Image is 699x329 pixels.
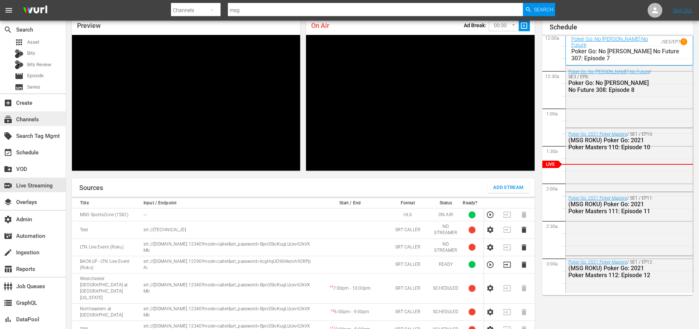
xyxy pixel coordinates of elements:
[331,309,334,312] sup: + 3
[15,49,23,58] div: Bits
[673,39,680,44] p: EP7
[141,208,315,221] td: ---
[4,215,12,224] span: Admin
[486,211,494,219] button: Preview Stream
[4,298,12,307] span: GraphQL
[486,308,494,316] button: Configure
[143,227,313,233] p: srt://[TECHNICAL_ID]
[27,50,35,57] span: Bits
[488,182,529,193] button: Add Stream
[315,273,385,304] td: 7:00pm - 10:00pm
[4,165,12,174] span: VOD
[486,284,494,292] button: Configure
[486,243,494,251] button: Configure
[72,198,141,208] th: Title
[4,99,12,107] span: Create
[568,137,657,151] div: (MSG ROKU) Poker Go: 2021 Poker Masters 110: Episode 10
[315,303,385,321] td: 6:00pm - 9:00pm
[330,285,333,289] sup: + 2
[143,282,313,294] p: srt://[DOMAIN_NAME]:12340?mode=caller&srt_password=Bpn3SIoKugLUcxv62kVXMb
[385,256,431,273] td: SRT CALLER
[27,61,51,68] span: Bits Review
[520,261,528,269] button: Delete
[15,60,23,69] div: Bits Review
[385,239,431,256] td: SRT CALLER
[568,196,627,201] a: Poker Go: 2021 Poker Masters
[568,79,657,93] div: Poker Go: No [PERSON_NAME] No Future 308: Episode 8
[27,39,39,46] span: Asset
[464,22,486,28] p: Ad Break:
[460,198,484,208] th: Ready?
[15,38,23,47] span: Asset
[520,22,528,30] span: slideshow_sharp
[431,303,460,321] td: SCHEDULED
[520,226,528,234] button: Delete
[311,22,329,29] span: On Air
[4,248,12,257] span: Ingestion
[523,3,555,16] button: Search
[72,35,300,171] div: Video Player
[72,256,141,273] td: BACKUP - LTN Live Event (Roku)
[72,303,141,321] td: Northeastern at [GEOGRAPHIC_DATA]
[4,232,12,240] span: Automation
[18,2,53,19] img: ans4CAIJ8jUAAAAAAAAAAAAAAAAAAAAAAAAgQb4GAAAAAAAAAAAAAAAAAAAAAAAAJMjXAAAAAAAAAAAAAAAAAAAAAAAAgAT5G...
[661,39,663,44] p: /
[72,208,141,221] td: MSG SportsZone (1582)
[568,132,627,137] a: Poker Go: 2021 Poker Masters
[385,208,431,221] td: HLS
[571,36,662,48] a: Poker Go: No [PERSON_NAME] No Future
[663,39,673,44] p: SE3 /
[306,35,534,171] div: Video Player
[4,148,12,157] span: Schedule
[141,198,315,208] th: Input / Endpoint
[385,198,431,208] th: Format
[385,303,431,321] td: SRT CALLER
[568,260,657,279] div: / SE1 / EP12:
[431,256,460,273] td: READY
[15,83,23,92] span: Series
[143,241,313,254] p: srt://[DOMAIN_NAME]:12340?mode=caller&srt_password=Bpn3SIoKugLUcxv62kVXMb
[431,273,460,304] td: SCHEDULED
[568,69,657,93] div: / SE3 / EP8:
[72,273,141,304] td: Westchester [GEOGRAPHIC_DATA] at [GEOGRAPHIC_DATA][US_STATE]
[27,72,44,79] span: Episode
[520,243,528,251] button: Delete
[4,265,12,273] span: Reports
[503,261,511,269] button: Transition
[486,226,494,234] button: Configure
[15,72,23,81] span: Episode
[431,208,460,221] td: ON AIR
[550,24,693,31] h1: Schedule
[143,258,313,271] p: srt://[DOMAIN_NAME]:12290?mode=caller&srt_password=kcgHqUO90l4ezvh92RPpAi
[4,315,12,324] span: DataPool
[385,221,431,239] td: SRT CALLER
[385,273,431,304] td: SRT CALLER
[568,260,627,265] a: Poker Go: 2021 Poker Masters
[534,3,553,16] span: Search
[4,181,12,190] span: Live Streaming
[568,201,657,215] div: (MSG ROKU) Poker Go: 2021 Poker Masters 111: Episode 11
[486,261,494,269] button: Preview Stream
[431,221,460,239] td: NO STREAMER
[79,184,103,192] h1: Sources
[72,221,141,239] td: Test
[568,69,649,74] a: Poker Go: No [PERSON_NAME] No Future
[489,19,519,33] div: 00:30
[568,132,657,151] div: / SE1 / EP10:
[4,115,12,124] span: Channels
[682,39,685,44] p: 1
[4,132,12,140] span: Search Tag Mgmt
[4,6,13,15] span: menu
[315,198,385,208] th: Start / End
[4,198,12,207] span: Overlays
[493,183,524,192] span: Add Stream
[72,239,141,256] td: LTN Live Event (Roku)
[568,196,657,215] div: / SE1 / EP11:
[571,48,688,62] p: Poker Go: No [PERSON_NAME] No Future 307: Episode 7
[77,22,101,29] span: Preview
[431,198,460,208] th: Status
[27,83,40,91] span: Series
[431,239,460,256] td: NO STREAMER
[673,7,692,13] a: Sign Out
[4,25,12,34] span: Search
